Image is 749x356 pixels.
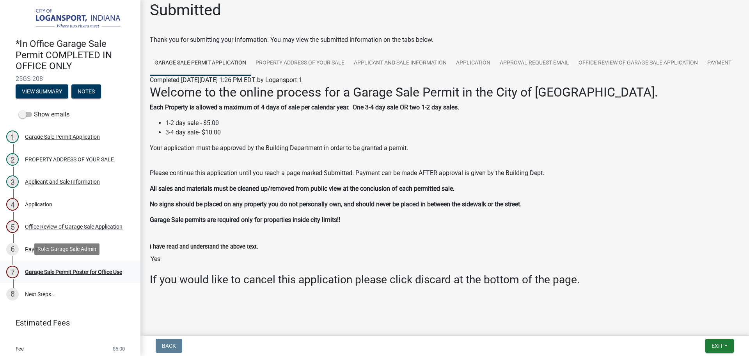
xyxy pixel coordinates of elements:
div: Applicant and Sale Information [25,179,100,184]
span: 25GS-208 [16,75,125,82]
div: 6 [6,243,19,256]
div: Payment [25,247,47,252]
span: Exit [712,343,723,349]
h2: Welcome to the online process for a Garage Sale Permit in the City of [GEOGRAPHIC_DATA]. [150,85,740,100]
a: Approval Request Email [495,51,574,76]
strong: Each Property is allowed a maximum of 4 days of sale per calendar year. One 3-4 day sale OR two 1... [150,104,459,111]
div: 3 [6,175,19,188]
button: Back [156,339,182,353]
span: Completed [DATE][DATE] 1:26 PM EDT by Logansport 1 [150,76,302,84]
label: I have read and understand the above text. [150,244,258,250]
span: $5.00 [113,346,125,351]
wm-modal-confirm: Summary [16,89,68,95]
strong: No signs should be placed on any property you do not personally own, and should never be placed i... [150,200,522,208]
a: Garage Sale Permit Application [150,51,251,76]
div: 8 [6,288,19,301]
div: 1 [6,131,19,143]
li: 3-4 day sale- $10.00 [165,128,740,137]
p: Please continue this application until you reach a page marked Submitted. Payment can be made AFT... [150,168,740,178]
h4: *In Office Garage Sale Permit COMPLETED IN OFFICE ONLY [16,38,134,72]
a: Applicant and Sale Information [349,51,451,76]
h3: If you would like to cancel this application please click discard at the bottom of the page. [150,273,740,286]
a: Payment [703,51,736,76]
strong: Garage Sale permits are required only for properties inside city limits!! [150,216,340,224]
span: Back [162,343,176,349]
li: 1-2 day sale - $5.00 [165,118,740,128]
button: Exit [705,339,734,353]
a: Office Review of Garage Sale Application [574,51,703,76]
div: Application [25,202,52,207]
a: Estimated Fees [6,315,128,331]
p: Your application must be approved by the Building Department in order to be granted a permit. [150,143,740,162]
div: 4 [6,198,19,211]
a: Application [451,51,495,76]
div: Thank you for submitting your information. You may view the submitted information on the tabs below. [150,35,740,45]
label: Show emails [19,110,69,119]
div: 7 [6,266,19,278]
div: Garage Sale Permit Poster for Office Use [25,269,122,275]
a: PROPERTY ADDRESS OF YOUR SALE [251,51,349,76]
div: PROPERTY ADDRESS OF YOUR SALE [25,157,114,162]
div: Office Review of Garage Sale Application [25,224,122,229]
img: City of Logansport, Indiana [16,8,128,30]
div: Garage Sale Permit Application [25,134,100,140]
div: 2 [6,153,19,166]
div: 5 [6,220,19,233]
div: Role: Garage Sale Admin [34,243,99,255]
button: Notes [71,84,101,98]
span: Fee [16,346,24,351]
h1: Submitted [150,1,221,20]
strong: All sales and materials must be cleaned up/removed from public view at the conclusion of each per... [150,185,454,192]
button: View Summary [16,84,68,98]
wm-modal-confirm: Notes [71,89,101,95]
